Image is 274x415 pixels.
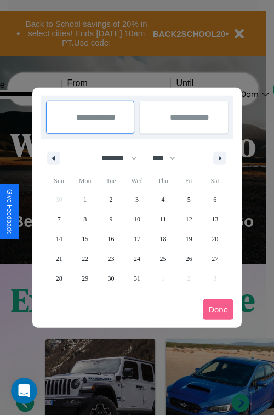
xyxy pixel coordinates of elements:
button: 19 [176,229,202,249]
iframe: Intercom live chat [11,378,37,404]
span: 11 [160,209,167,229]
button: 11 [150,209,176,229]
span: 23 [108,249,115,269]
button: 3 [124,190,150,209]
div: Give Feedback [5,189,13,234]
button: 5 [176,190,202,209]
button: 20 [202,229,228,249]
button: 31 [124,269,150,288]
button: 13 [202,209,228,229]
button: 8 [72,209,98,229]
button: 14 [46,229,72,249]
span: 4 [161,190,164,209]
button: 22 [72,249,98,269]
span: 3 [135,190,139,209]
span: 17 [134,229,140,249]
span: 24 [134,249,140,269]
button: 2 [98,190,124,209]
span: 12 [186,209,192,229]
span: 9 [110,209,113,229]
button: 28 [46,269,72,288]
span: 6 [213,190,216,209]
span: Sun [46,172,72,190]
span: Tue [98,172,124,190]
span: Thu [150,172,176,190]
span: 22 [82,249,88,269]
span: 2 [110,190,113,209]
span: 25 [159,249,166,269]
button: 1 [72,190,98,209]
button: 10 [124,209,150,229]
span: 21 [56,249,62,269]
span: 13 [212,209,218,229]
span: 8 [83,209,87,229]
button: 23 [98,249,124,269]
span: 29 [82,269,88,288]
span: 5 [187,190,191,209]
button: 30 [98,269,124,288]
span: 15 [82,229,88,249]
button: 15 [72,229,98,249]
span: Wed [124,172,150,190]
span: 14 [56,229,62,249]
span: 30 [108,269,115,288]
span: 20 [212,229,218,249]
span: 28 [56,269,62,288]
span: Sat [202,172,228,190]
button: 12 [176,209,202,229]
button: 21 [46,249,72,269]
span: 31 [134,269,140,288]
button: 17 [124,229,150,249]
button: 6 [202,190,228,209]
button: 4 [150,190,176,209]
button: 9 [98,209,124,229]
span: 27 [212,249,218,269]
span: 18 [159,229,166,249]
button: 25 [150,249,176,269]
button: 26 [176,249,202,269]
button: 24 [124,249,150,269]
span: 10 [134,209,140,229]
span: Mon [72,172,98,190]
button: 16 [98,229,124,249]
span: 19 [186,229,192,249]
button: 29 [72,269,98,288]
span: 26 [186,249,192,269]
span: 16 [108,229,115,249]
span: 1 [83,190,87,209]
span: 7 [58,209,61,229]
span: Fri [176,172,202,190]
button: 27 [202,249,228,269]
button: Done [203,299,233,320]
button: 7 [46,209,72,229]
button: 18 [150,229,176,249]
